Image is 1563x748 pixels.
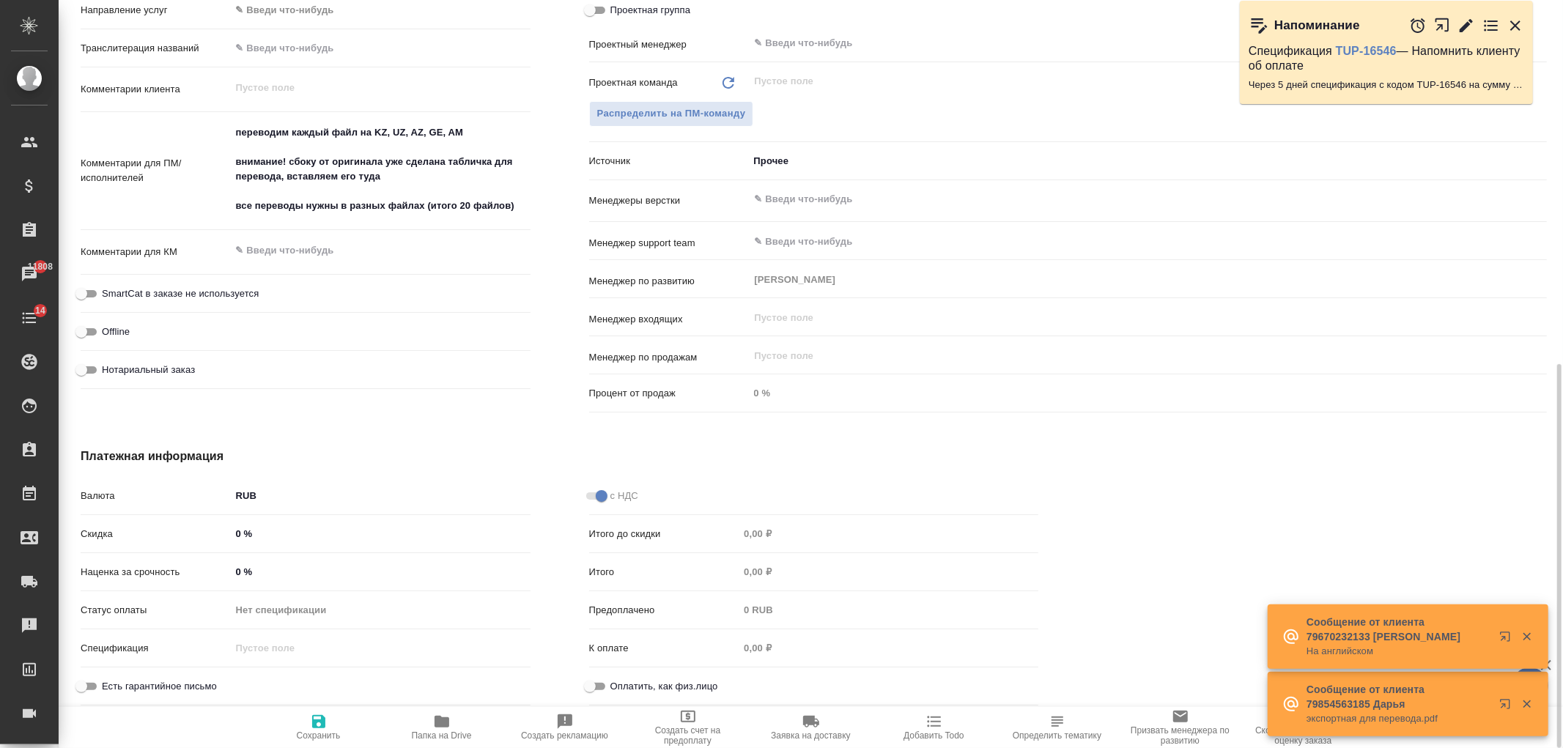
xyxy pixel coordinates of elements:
input: ✎ Введи что-нибудь [231,561,531,582]
p: Итого до скидки [589,527,739,541]
button: Открыть в новой вкладке [1490,622,1526,657]
p: Менеджер входящих [589,312,749,327]
span: Скопировать ссылку на оценку заказа [1251,725,1356,746]
button: Заявка на доставку [750,707,873,748]
span: Призвать менеджера по развитию [1128,725,1233,746]
p: экспортная для перевода.pdf [1307,711,1490,726]
button: Создать рекламацию [503,707,627,748]
div: ✎ Введи что-нибудь [236,3,513,18]
button: Закрыть [1512,697,1542,711]
p: Проектная команда [589,75,678,90]
p: Комментарии для КМ [81,245,231,259]
span: Offline [102,325,130,339]
span: 14 [26,303,54,318]
span: Создать счет на предоплату [635,725,741,746]
button: Сохранить [257,707,380,748]
button: Закрыть [1512,630,1542,643]
p: Итого [589,565,739,579]
a: 11808 [4,256,55,292]
span: Распределить на ПМ-команду [597,105,746,122]
a: 14 [4,300,55,336]
div: Нет спецификации [231,598,531,623]
input: ✎ Введи что-нибудь [753,232,1493,250]
button: Создать счет на предоплату [627,707,750,748]
button: Призвать менеджера по развитию [1119,707,1242,748]
textarea: переводим каждый файл на KZ, UZ, AZ, GE, AM внимание! сбоку от оригинала уже сделана табличка для... [231,120,531,218]
span: Нотариальный заказ [102,363,195,377]
input: Пустое поле [753,347,1512,364]
button: Распределить на ПМ-команду [589,101,754,127]
input: Пустое поле [753,73,1512,90]
p: Процент от продаж [589,386,749,401]
span: Добавить Todo [904,730,964,741]
span: Определить тематику [1013,730,1101,741]
p: Через 5 дней спецификация с кодом TUP-16546 на сумму 100926.66 RUB будет просрочена [1249,78,1524,92]
input: Пустое поле [739,637,1038,659]
p: Скидка [81,527,231,541]
p: Комментарии клиента [81,82,231,97]
input: ✎ Введи что-нибудь [753,34,1493,52]
button: Добавить Todo [873,707,996,748]
div: RUB [231,484,531,508]
input: Пустое поле [739,599,1038,621]
input: Пустое поле [231,637,531,659]
button: Редактировать [1457,17,1475,34]
p: Сообщение от клиента 79670232133 [PERSON_NAME] [1307,615,1490,644]
input: ✎ Введи что-нибудь [231,37,531,59]
p: Проектный менеджер [589,37,749,52]
button: Определить тематику [996,707,1119,748]
p: Менеджер по развитию [589,274,749,289]
p: Валюта [81,489,231,503]
span: Папка на Drive [412,730,472,741]
p: На английском [1307,644,1490,659]
button: Open [1539,198,1542,201]
p: Источник [589,154,749,169]
input: ✎ Введи что-нибудь [753,190,1493,208]
span: Заявка на доставку [771,730,850,741]
button: Закрыть [1507,17,1524,34]
div: Прочее [749,149,1547,174]
p: Предоплачено [589,603,739,618]
p: Транслитерация названий [81,41,231,56]
button: Open [1539,240,1542,243]
p: Менеджер support team [589,236,749,251]
span: Создать рекламацию [521,730,608,741]
input: Пустое поле [749,382,1547,404]
button: Скопировать ссылку на оценку заказа [1242,707,1365,748]
span: с НДС [610,489,638,503]
p: Напоминание [1274,18,1360,33]
p: Комментарии для ПМ/исполнителей [81,156,231,185]
span: Проектная группа [610,3,690,18]
h4: Платежная информация [81,448,1038,465]
span: Есть гарантийное письмо [102,679,217,694]
button: Отложить [1409,17,1427,34]
button: Открыть в новой вкладке [1434,10,1451,41]
input: Пустое поле [753,308,1512,326]
span: Оплатить, как физ.лицо [610,679,718,694]
input: Пустое поле [739,523,1038,544]
p: Статус оплаты [81,603,231,618]
p: Направление услуг [81,3,231,18]
p: Менеджеры верстки [589,193,749,208]
a: TUP-16546 [1336,45,1397,57]
p: Спецификация [81,641,231,656]
p: Менеджер по продажам [589,350,749,365]
button: Папка на Drive [380,707,503,748]
span: 11808 [19,259,62,274]
button: Открыть в новой вкладке [1490,689,1526,725]
p: Наценка за срочность [81,565,231,579]
p: Сообщение от клиента 79854563185 Дарья [1307,682,1490,711]
p: К оплате [589,641,739,656]
span: SmartCat в заказе не используется [102,286,259,301]
span: Сохранить [297,730,341,741]
input: ✎ Введи что-нибудь [231,523,531,544]
p: Спецификация — Напомнить клиенту об оплате [1249,44,1524,73]
button: Перейти в todo [1482,17,1500,34]
input: Пустое поле [739,561,1038,582]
